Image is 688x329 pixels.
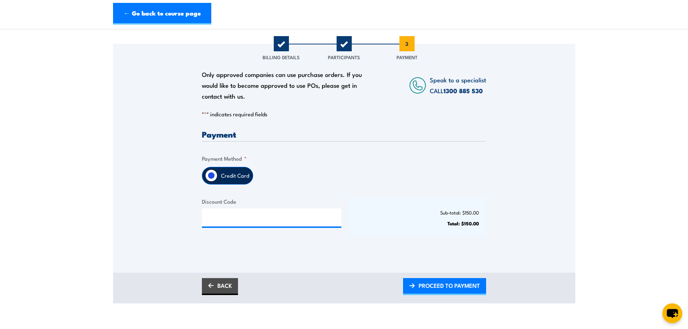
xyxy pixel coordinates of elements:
span: PROCEED TO PAYMENT [419,276,480,295]
a: ← Go back to course page [113,3,211,25]
p: Sub-total: $150.00 [354,210,479,215]
span: Billing Details [263,53,300,61]
p: " " indicates required fields [202,111,486,118]
a: PROCEED TO PAYMENT [403,278,486,295]
label: Credit Card [217,167,253,184]
span: 3 [399,36,415,51]
button: chat-button [662,303,682,323]
a: 1300 885 530 [443,86,483,95]
span: Participants [328,53,360,61]
div: Only approved companies can use purchase orders. If you would like to become approved to use POs,... [202,69,366,101]
legend: Payment Method [202,154,247,163]
h3: Payment [202,130,486,138]
a: BACK [202,278,238,295]
span: 2 [337,36,352,51]
span: Speak to a specialist CALL [430,75,486,95]
label: Discount Code [202,197,341,205]
span: Payment [397,53,417,61]
span: 1 [274,36,289,51]
strong: Total: $150.00 [447,220,479,227]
